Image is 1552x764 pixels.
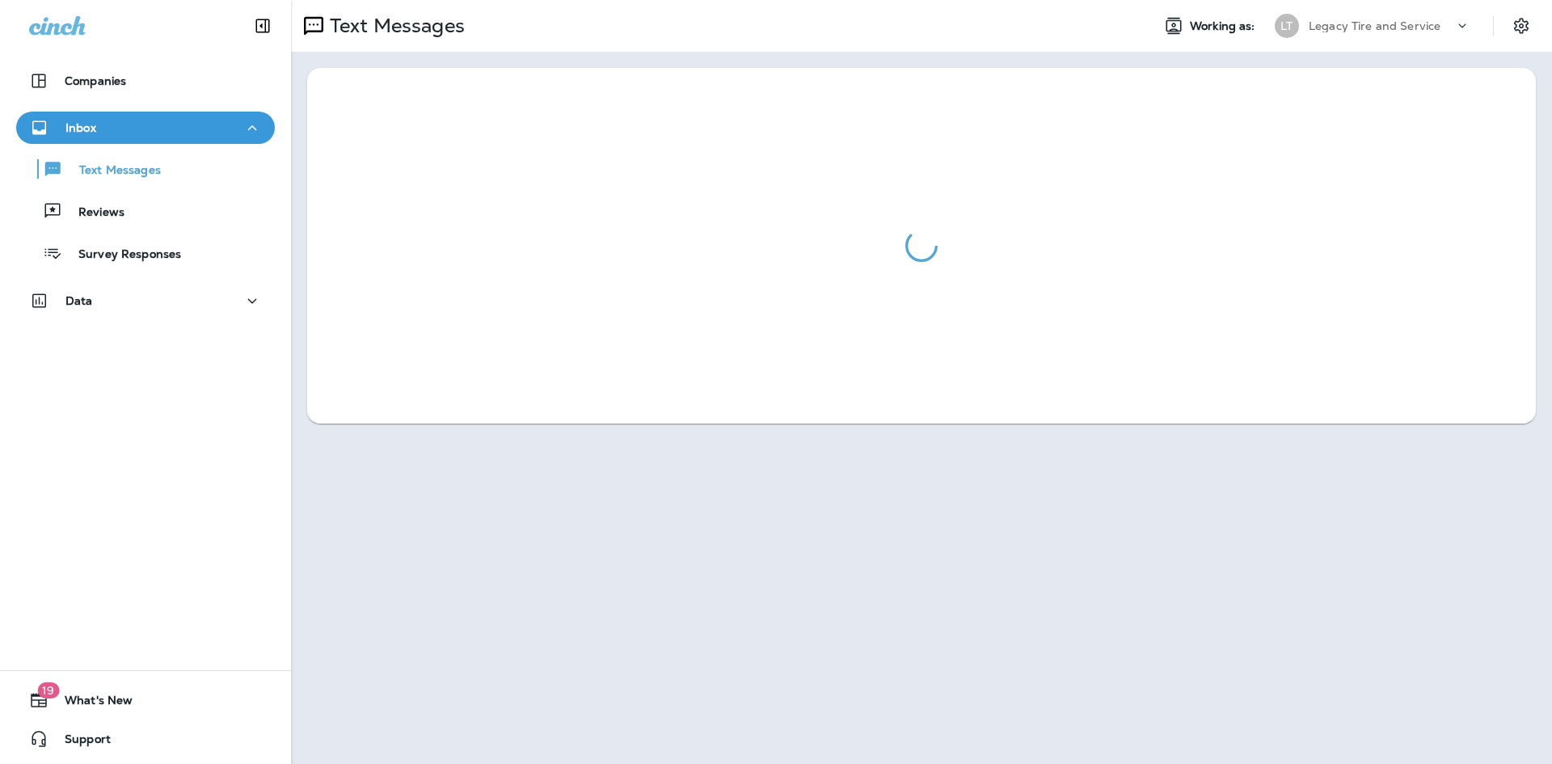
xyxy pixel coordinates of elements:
[240,10,285,42] button: Collapse Sidebar
[62,247,181,263] p: Survey Responses
[1190,19,1259,33] span: Working as:
[16,152,275,186] button: Text Messages
[48,694,133,713] span: What's New
[16,65,275,97] button: Companies
[65,294,93,307] p: Data
[62,205,124,221] p: Reviews
[1309,19,1440,32] p: Legacy Tire and Service
[65,121,96,134] p: Inbox
[16,723,275,755] button: Support
[16,194,275,228] button: Reviews
[16,285,275,317] button: Data
[16,236,275,270] button: Survey Responses
[1507,11,1536,40] button: Settings
[48,732,111,752] span: Support
[16,112,275,144] button: Inbox
[63,163,161,179] p: Text Messages
[1275,14,1299,38] div: LT
[323,14,465,38] p: Text Messages
[16,684,275,716] button: 19What's New
[65,74,126,87] p: Companies
[37,682,59,699] span: 19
